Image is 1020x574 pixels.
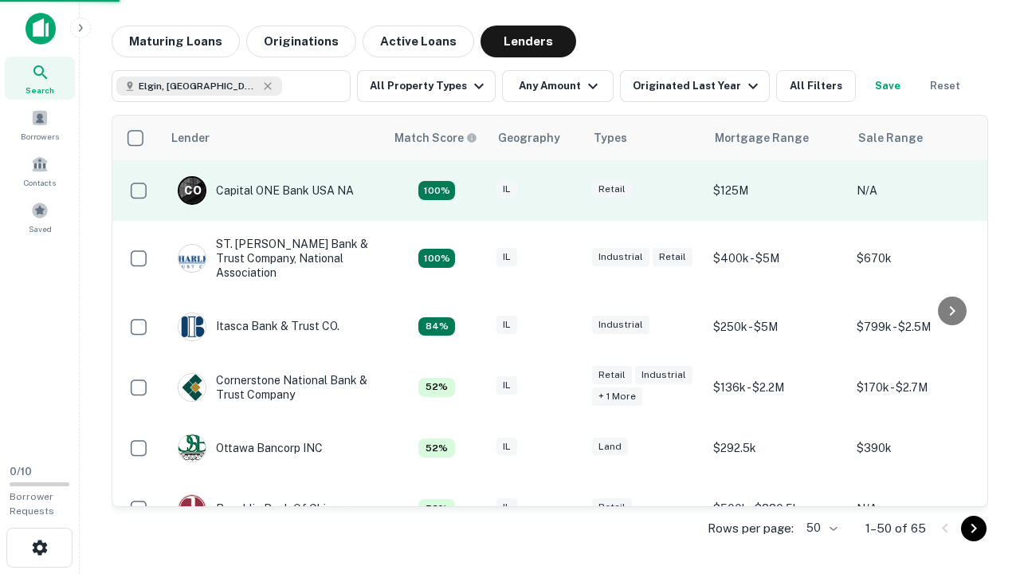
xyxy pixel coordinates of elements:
img: capitalize-icon.png [25,13,56,45]
div: Retail [653,248,692,266]
div: Capitalize uses an advanced AI algorithm to match your search with the best lender. The match sco... [394,129,477,147]
span: Borrower Requests [10,491,54,517]
div: ST. [PERSON_NAME] Bank & Trust Company, National Association [178,237,369,281]
a: Contacts [5,149,75,192]
th: Sale Range [849,116,992,160]
span: Borrowers [21,130,59,143]
p: C O [184,183,201,199]
div: Itasca Bank & Trust CO. [178,313,339,341]
div: Retail [592,498,632,517]
p: Rows per page: [708,519,794,538]
td: $400k - $5M [705,221,849,297]
div: Geography [498,128,560,147]
td: $170k - $2.7M [849,357,992,418]
img: picture [178,313,206,340]
th: Capitalize uses an advanced AI algorithm to match your search with the best lender. The match sco... [385,116,488,160]
img: picture [178,434,206,462]
td: $250k - $5M [705,297,849,357]
div: IL [496,180,517,199]
div: Retail [592,366,632,384]
div: Capitalize uses an advanced AI algorithm to match your search with the best lender. The match sco... [418,438,455,458]
button: Lenders [481,26,576,57]
th: Lender [162,116,385,160]
div: Retail [592,180,632,199]
td: $670k [849,221,992,297]
div: + 1 more [592,387,642,406]
div: Land [592,438,628,456]
div: Sale Range [858,128,923,147]
span: Elgin, [GEOGRAPHIC_DATA], [GEOGRAPHIC_DATA] [139,79,258,93]
button: Reset [920,70,971,102]
div: Originated Last Year [633,77,763,96]
div: 50 [800,517,840,540]
div: IL [496,498,517,517]
th: Types [584,116,705,160]
button: Save your search to get updates of matches that match your search criteria. [862,70,913,102]
span: Contacts [24,176,56,189]
a: Search [5,57,75,100]
div: Capitalize uses an advanced AI algorithm to match your search with the best lender. The match sco... [418,181,455,200]
td: $125M [705,160,849,221]
td: $292.5k [705,418,849,478]
button: All Filters [776,70,856,102]
div: Industrial [592,316,649,334]
span: 0 / 10 [10,466,32,478]
div: IL [496,438,517,456]
button: Maturing Loans [112,26,240,57]
iframe: Chat Widget [940,395,1020,472]
td: $390k [849,418,992,478]
th: Mortgage Range [705,116,849,160]
div: Types [594,128,627,147]
td: $500k - $880.5k [705,478,849,539]
button: Active Loans [363,26,474,57]
button: Originated Last Year [620,70,770,102]
button: All Property Types [357,70,496,102]
button: Go to next page [961,516,987,541]
div: Capital ONE Bank USA NA [178,176,354,205]
span: Saved [29,222,52,235]
div: Industrial [592,248,649,266]
a: Saved [5,195,75,238]
div: Cornerstone National Bank & Trust Company [178,373,369,402]
th: Geography [488,116,584,160]
div: Industrial [635,366,692,384]
span: Search [25,84,54,96]
button: Originations [246,26,356,57]
td: $799k - $2.5M [849,297,992,357]
div: IL [496,316,517,334]
button: Any Amount [502,70,614,102]
div: Capitalize uses an advanced AI algorithm to match your search with the best lender. The match sco... [418,317,455,336]
div: Capitalize uses an advanced AI algorithm to match your search with the best lender. The match sco... [418,378,455,397]
img: picture [178,245,206,272]
td: N/A [849,478,992,539]
a: Borrowers [5,103,75,146]
div: Mortgage Range [715,128,809,147]
img: picture [178,374,206,401]
div: IL [496,248,517,266]
td: N/A [849,160,992,221]
td: $136k - $2.2M [705,357,849,418]
div: Lender [171,128,210,147]
h6: Match Score [394,129,474,147]
div: Capitalize uses an advanced AI algorithm to match your search with the best lender. The match sco... [418,499,455,518]
div: Capitalize uses an advanced AI algorithm to match your search with the best lender. The match sco... [418,249,455,268]
div: Ottawa Bancorp INC [178,434,323,462]
div: IL [496,376,517,395]
p: 1–50 of 65 [865,519,926,538]
img: picture [178,495,206,522]
div: Republic Bank Of Chicago [178,494,352,523]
